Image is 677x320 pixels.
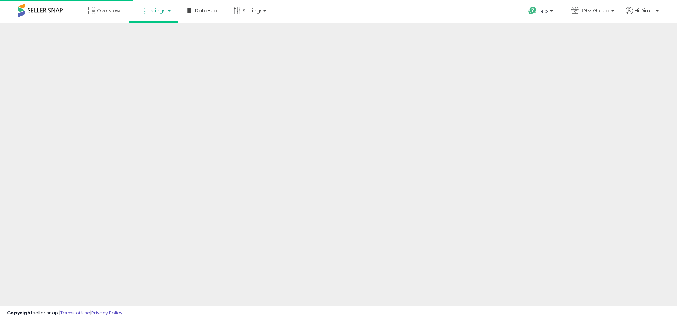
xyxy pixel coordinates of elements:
[538,8,548,14] span: Help
[147,7,166,14] span: Listings
[528,6,537,15] i: Get Help
[195,7,217,14] span: DataHub
[580,7,609,14] span: RGM Group
[7,309,33,316] strong: Copyright
[97,7,120,14] span: Overview
[626,7,659,23] a: Hi Dima
[7,310,122,316] div: seller snap | |
[523,1,560,23] a: Help
[635,7,654,14] span: Hi Dima
[91,309,122,316] a: Privacy Policy
[60,309,90,316] a: Terms of Use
